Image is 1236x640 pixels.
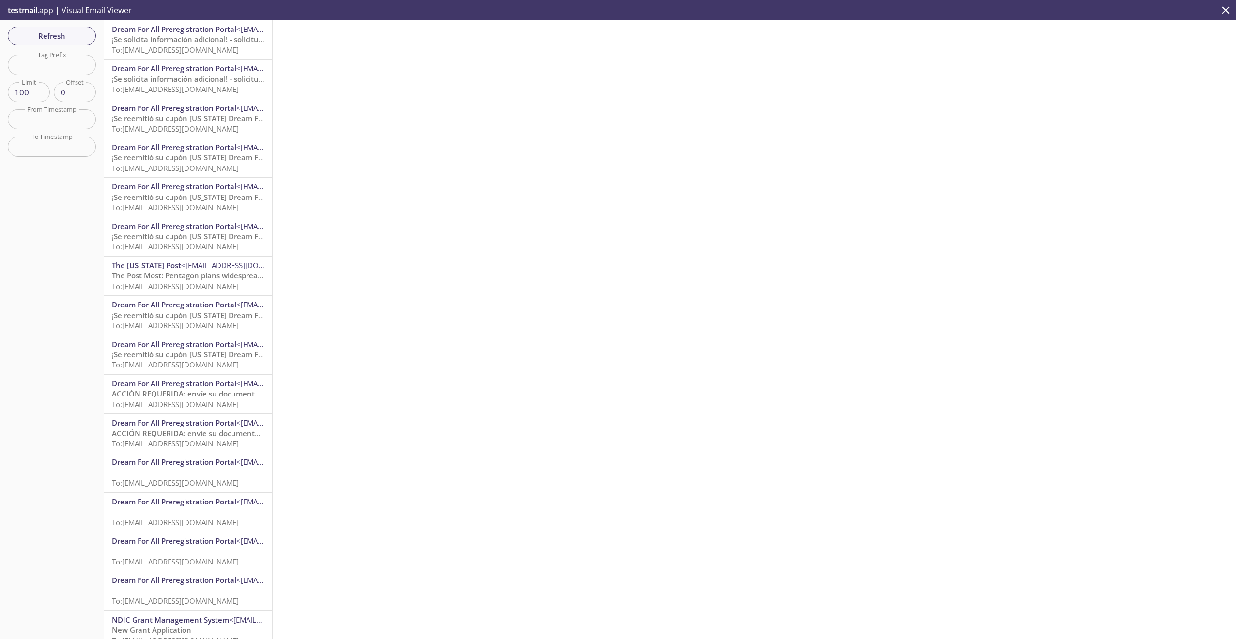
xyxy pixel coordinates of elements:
span: <[EMAIL_ADDRESS][DOMAIN_NAME]> [236,182,362,191]
button: Refresh [8,27,96,45]
span: Dream For All Preregistration Portal [112,379,236,388]
span: To: [EMAIL_ADDRESS][DOMAIN_NAME] [112,439,239,448]
span: New Grant Application [112,625,191,635]
span: <[EMAIL_ADDRESS][DOMAIN_NAME]> [236,221,362,231]
span: Dream For All Preregistration Portal [112,418,236,427]
span: To: [EMAIL_ADDRESS][DOMAIN_NAME] [112,202,239,212]
span: The [US_STATE] Post [112,260,181,270]
span: Dream For All Preregistration Portal [112,300,236,309]
span: <[EMAIL_ADDRESS][DOMAIN_NAME]> [236,24,362,34]
span: The Post Most: Pentagon plans widespread random polygraphs, NDAs to stanch leaks [112,271,410,280]
span: Refresh [15,30,88,42]
span: ACCIÓN REQUERIDA: envíe su documentación adicional a más tardar el viernes 3 [PERSON_NAME] a las ... [112,428,571,438]
span: testmail [8,5,37,15]
span: To: [EMAIL_ADDRESS][DOMAIN_NAME] [112,518,239,527]
span: ¡Se reemitió su cupón [US_STATE] Dream For All! [112,152,278,162]
span: <[EMAIL_ADDRESS][DOMAIN_NAME]> [236,339,362,349]
div: Dream For All Preregistration Portal<[EMAIL_ADDRESS][DOMAIN_NAME]>¡Se solicita información adicio... [104,20,272,59]
div: Dream For All Preregistration Portal<[EMAIL_ADDRESS][DOMAIN_NAME]>To:[EMAIL_ADDRESS][DOMAIN_NAME] [104,532,272,571]
span: ¡Se reemitió su cupón [US_STATE] Dream For All! [112,231,278,241]
span: Dream For All Preregistration Portal [112,24,236,34]
span: To: [EMAIL_ADDRESS][DOMAIN_NAME] [112,242,239,251]
span: Dream For All Preregistration Portal [112,63,236,73]
span: ¡Se reemitió su cupón [US_STATE] Dream For All! [112,192,278,202]
span: To: [EMAIL_ADDRESS][DOMAIN_NAME] [112,45,239,55]
div: Dream For All Preregistration Portal<[EMAIL_ADDRESS][DOMAIN_NAME]>ACCIÓN REQUERIDA: envíe su docu... [104,375,272,413]
span: To: [EMAIL_ADDRESS][DOMAIN_NAME] [112,84,239,94]
span: Dream For All Preregistration Portal [112,182,236,191]
span: <[EMAIL_ADDRESS][DOMAIN_NAME]> [236,575,362,585]
span: Dream For All Preregistration Portal [112,142,236,152]
div: Dream For All Preregistration Portal<[EMAIL_ADDRESS][DOMAIN_NAME]>¡Se reemitió su cupón [US_STATE... [104,138,272,177]
span: <[EMAIL_ADDRESS][DOMAIN_NAME]> [236,418,362,427]
span: To: [EMAIL_ADDRESS][DOMAIN_NAME] [112,163,239,173]
span: Dream For All Preregistration Portal [112,575,236,585]
div: Dream For All Preregistration Portal<[EMAIL_ADDRESS][DOMAIN_NAME]>¡Se reemitió su cupón [US_STATE... [104,217,272,256]
span: <[EMAIL_ADDRESS][DOMAIN_NAME]> [236,379,362,388]
div: Dream For All Preregistration Portal<[EMAIL_ADDRESS][DOMAIN_NAME]>¡Se solicita información adicio... [104,60,272,98]
span: ACCIÓN REQUERIDA: envíe su documentación adicional a más tardar el viernes 3 [PERSON_NAME] a las ... [112,389,571,398]
span: <[EMAIL_ADDRESS][DOMAIN_NAME]> [236,536,362,546]
div: Dream For All Preregistration Portal<[EMAIL_ADDRESS][DOMAIN_NAME]>To:[EMAIL_ADDRESS][DOMAIN_NAME] [104,453,272,492]
span: To: [EMAIL_ADDRESS][DOMAIN_NAME] [112,399,239,409]
span: NDIC Grant Management System [112,615,229,625]
div: Dream For All Preregistration Portal<[EMAIL_ADDRESS][DOMAIN_NAME]>ACCIÓN REQUERIDA: envíe su docu... [104,414,272,453]
div: Dream For All Preregistration Portal<[EMAIL_ADDRESS][DOMAIN_NAME]>¡Se reemitió su cupón [US_STATE... [104,178,272,216]
span: <[EMAIL_ADDRESS][DOMAIN_NAME]> [229,615,355,625]
span: <[EMAIL_ADDRESS][DOMAIN_NAME]> [236,497,362,506]
span: <[EMAIL_ADDRESS][DOMAIN_NAME]> [236,63,362,73]
span: Dream For All Preregistration Portal [112,339,236,349]
span: ¡Se reemitió su cupón [US_STATE] Dream For All! [112,310,278,320]
span: To: [EMAIL_ADDRESS][DOMAIN_NAME] [112,360,239,369]
span: Dream For All Preregistration Portal [112,536,236,546]
span: ¡Se solicita información adicional! - solicitud de CalHFA [112,74,301,84]
span: To: [EMAIL_ADDRESS][DOMAIN_NAME] [112,596,239,606]
div: Dream For All Preregistration Portal<[EMAIL_ADDRESS][DOMAIN_NAME]>To:[EMAIL_ADDRESS][DOMAIN_NAME] [104,571,272,610]
div: Dream For All Preregistration Portal<[EMAIL_ADDRESS][DOMAIN_NAME]>To:[EMAIL_ADDRESS][DOMAIN_NAME] [104,493,272,532]
span: <[EMAIL_ADDRESS][DOMAIN_NAME]> [181,260,307,270]
span: ¡Se reemitió su cupón [US_STATE] Dream For All! [112,113,278,123]
span: To: [EMAIL_ADDRESS][DOMAIN_NAME] [112,320,239,330]
span: To: [EMAIL_ADDRESS][DOMAIN_NAME] [112,124,239,134]
span: Dream For All Preregistration Portal [112,221,236,231]
span: Dream For All Preregistration Portal [112,497,236,506]
span: <[EMAIL_ADDRESS][DOMAIN_NAME]> [236,142,362,152]
div: Dream For All Preregistration Portal<[EMAIL_ADDRESS][DOMAIN_NAME]>¡Se reemitió su cupón [US_STATE... [104,335,272,374]
div: Dream For All Preregistration Portal<[EMAIL_ADDRESS][DOMAIN_NAME]>¡Se reemitió su cupón [US_STATE... [104,296,272,335]
span: ¡Se solicita información adicional! - solicitud de CalHFA [112,34,301,44]
span: To: [EMAIL_ADDRESS][DOMAIN_NAME] [112,281,239,291]
span: <[EMAIL_ADDRESS][DOMAIN_NAME]> [236,457,362,467]
span: Dream For All Preregistration Portal [112,457,236,467]
span: Dream For All Preregistration Portal [112,103,236,113]
span: <[EMAIL_ADDRESS][DOMAIN_NAME]> [236,103,362,113]
div: The [US_STATE] Post<[EMAIL_ADDRESS][DOMAIN_NAME]>The Post Most: Pentagon plans widespread random ... [104,257,272,295]
span: To: [EMAIL_ADDRESS][DOMAIN_NAME] [112,478,239,488]
span: ¡Se reemitió su cupón [US_STATE] Dream For All! [112,350,278,359]
div: Dream For All Preregistration Portal<[EMAIL_ADDRESS][DOMAIN_NAME]>¡Se reemitió su cupón [US_STATE... [104,99,272,138]
span: To: [EMAIL_ADDRESS][DOMAIN_NAME] [112,557,239,566]
span: <[EMAIL_ADDRESS][DOMAIN_NAME]> [236,300,362,309]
